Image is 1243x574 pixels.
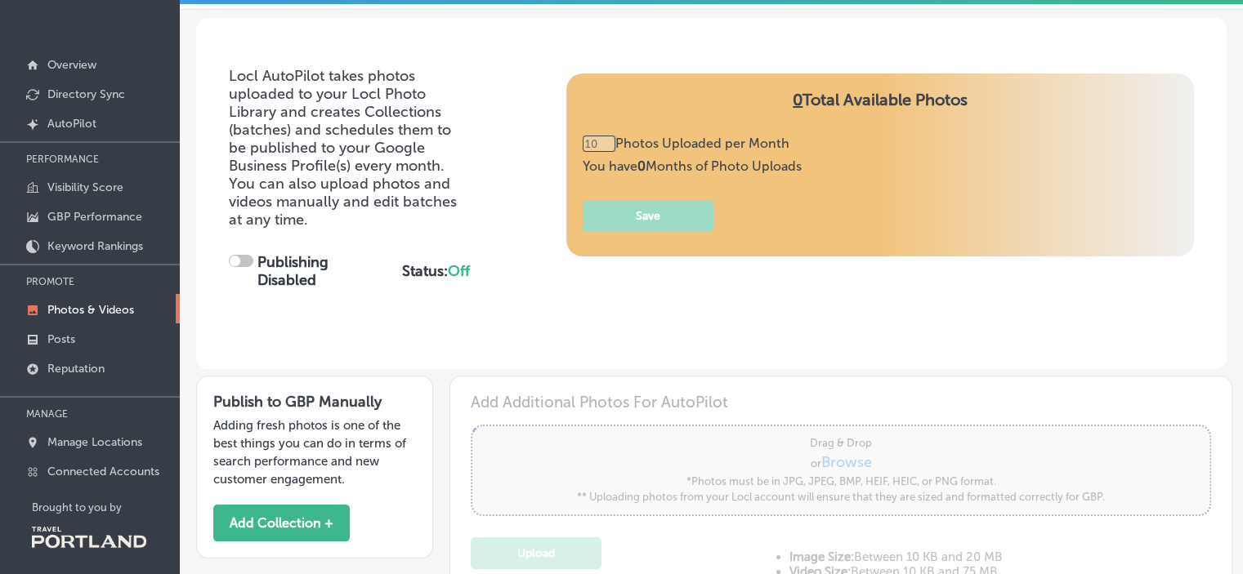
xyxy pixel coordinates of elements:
[402,262,470,280] strong: Status:
[583,136,615,152] input: 10
[583,158,802,174] span: You have Months of Photo Uploads
[583,136,802,152] div: Photos Uploaded per Month
[32,501,180,514] p: Brought to you by
[47,465,159,478] p: Connected Accounts
[213,393,416,411] h3: Publish to GBP Manually
[47,58,96,72] p: Overview
[47,239,143,253] p: Keyword Rankings
[47,210,142,224] p: GBP Performance
[793,90,803,109] span: 0
[213,416,416,488] p: Adding fresh photos is one of the best things you can do in terms of search performance and new c...
[213,505,350,541] button: Add Collection +
[32,527,146,548] img: Travel Portland
[47,303,134,317] p: Photos & Videos
[47,117,96,131] p: AutoPilot
[229,67,470,229] p: Locl AutoPilot takes photos uploaded to your Locl Photo Library and creates Collections (batches)...
[637,158,646,174] b: 0
[583,200,713,232] button: Save
[47,435,142,449] p: Manage Locations
[47,362,105,376] p: Reputation
[583,90,1178,136] h4: Total Available Photos
[448,262,470,280] span: Off
[257,253,329,289] strong: Publishing Disabled
[47,87,125,101] p: Directory Sync
[47,332,75,346] p: Posts
[47,180,123,194] p: Visibility Score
